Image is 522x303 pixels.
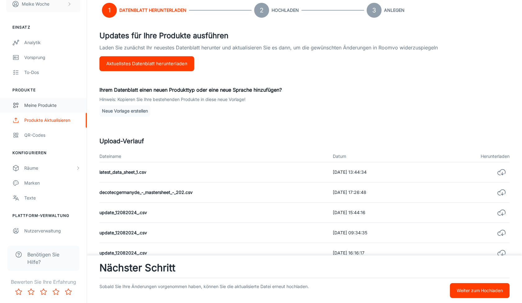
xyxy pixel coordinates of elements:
[99,182,328,203] td: decotecgermanyde_-_mastersheet_-_202.csv
[99,105,150,117] button: Neue Vorlage erstellen
[99,151,328,162] th: Dateiname
[99,86,510,94] p: Ihrem Datenblatt einen neuen Produkttyp oder eine neue Sprache hinzufügen?
[450,283,510,298] button: Weiter zum Hochladen
[99,136,510,146] h5: Upload-Verlauf
[24,195,80,201] div: Texte
[99,56,194,71] button: Aktuellstes Datenblatt herunterladen
[24,54,80,61] div: Vorsprung
[457,287,503,294] p: Weiter zum Hochladen
[27,251,72,266] span: Benötigen Sie Hilfe?
[22,1,49,7] p: Meike Woche
[328,223,431,243] td: [DATE] 09:34:35
[24,117,80,124] div: Produkte aktualisieren
[24,69,80,76] div: To-dos
[24,180,80,186] div: Marken
[99,283,366,298] p: Sobald Sie Ihre Änderungen vorgenommen haben, können Sie die aktualisierte Datei erneut hochladen.
[328,151,431,162] th: Datum
[99,162,328,182] td: latest_data_sheet_1.csv
[328,203,431,223] td: [DATE] 15:44:16
[384,7,405,14] h6: Anlegen
[99,223,328,243] td: update_12082024_.csv
[5,278,82,286] p: Bewerten Sie Ihre Erfahrung
[24,39,80,46] div: Analytik
[108,7,111,14] text: 1
[372,7,376,14] text: 3
[99,44,510,56] p: Laden Sie zunächst Ihr neuestes Datenblatt herunter und aktualisieren Sie es dann, um die gewünsc...
[99,96,510,103] p: Hinweis: Kopieren Sie Ihre bestehenden Produkte in diese neue Vorlage!
[24,227,80,234] div: Nutzerverwaltung
[24,132,80,139] div: QR-Codes
[50,286,62,298] button: Rate 4 star
[24,102,80,109] div: Meine Produkte
[12,286,25,298] button: Rate 1 star
[431,151,510,162] th: Herunterladen
[25,286,37,298] button: Rate 2 star
[99,260,510,275] h3: Nächster Schritt
[328,243,431,263] td: [DATE] 16:16:17
[99,30,510,41] h4: Updates für Ihre Produkte ausführen
[62,286,75,298] button: Rate 5 star
[272,7,299,14] h6: Hochladen
[328,182,431,203] td: [DATE] 17:26:48
[119,7,186,14] h6: Datenblatt herunterladen
[260,7,263,14] text: 2
[99,203,328,223] td: update_12082024_.csv
[24,165,76,172] div: Räume
[328,162,431,182] td: [DATE] 13:44:34
[37,286,50,298] button: Rate 3 star
[99,243,328,263] td: update_12082024_.csv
